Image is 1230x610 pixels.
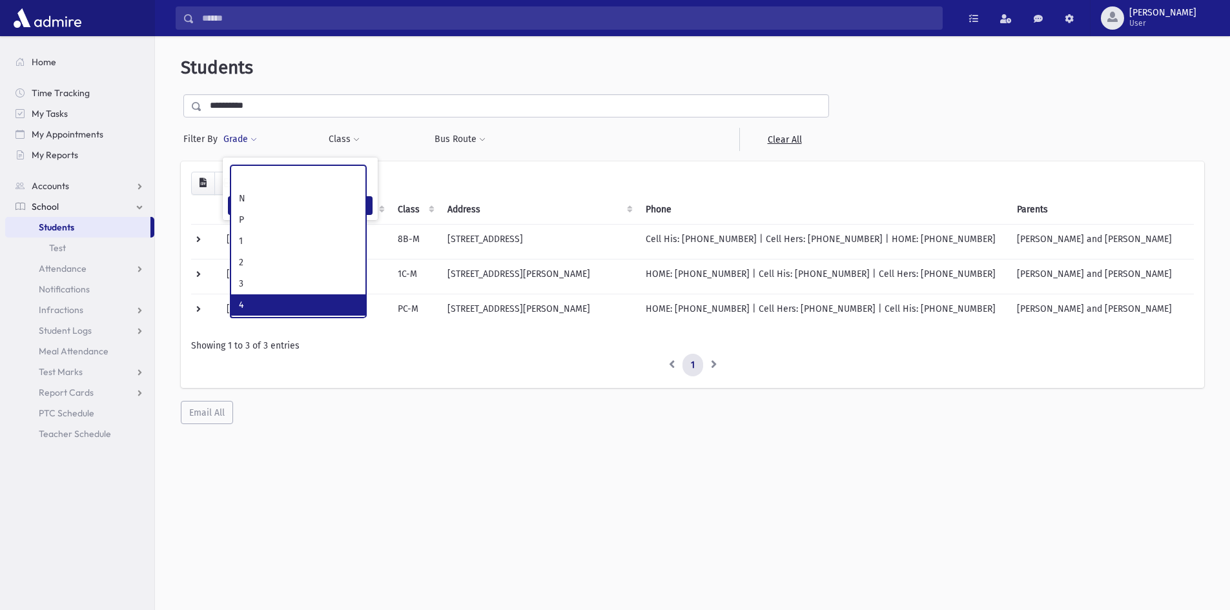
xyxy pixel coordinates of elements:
[440,195,637,225] th: Address: activate to sort column ascending
[1129,18,1196,28] span: User
[5,403,154,423] a: PTC Schedule
[1009,195,1194,225] th: Parents
[194,6,942,30] input: Search
[191,172,215,195] button: CSV
[32,201,59,212] span: School
[32,87,90,99] span: Time Tracking
[739,128,829,151] a: Clear All
[228,196,373,215] button: Filter
[183,132,223,146] span: Filter By
[231,188,365,209] li: N
[328,128,360,151] button: Class
[5,196,154,217] a: School
[214,172,240,195] button: Print
[10,5,85,31] img: AdmirePro
[219,224,303,259] td: [PERSON_NAME]
[1129,8,1196,18] span: [PERSON_NAME]
[32,180,69,192] span: Accounts
[5,423,154,444] a: Teacher Schedule
[5,124,154,145] a: My Appointments
[5,238,154,258] a: Test
[682,354,703,377] a: 1
[5,52,154,72] a: Home
[638,195,1010,225] th: Phone
[39,304,83,316] span: Infractions
[39,325,92,336] span: Student Logs
[39,387,94,398] span: Report Cards
[32,56,56,68] span: Home
[219,259,303,294] td: [PERSON_NAME]
[191,339,1194,352] div: Showing 1 to 3 of 3 entries
[390,195,440,225] th: Class: activate to sort column ascending
[39,366,83,378] span: Test Marks
[231,294,365,316] li: 4
[39,263,87,274] span: Attendance
[390,224,440,259] td: 8B-M
[39,428,111,440] span: Teacher Schedule
[1009,259,1194,294] td: [PERSON_NAME] and [PERSON_NAME]
[219,195,303,225] th: Student: activate to sort column descending
[181,57,253,78] span: Students
[5,217,150,238] a: Students
[32,149,78,161] span: My Reports
[181,401,233,424] button: Email All
[440,294,637,329] td: [STREET_ADDRESS][PERSON_NAME]
[638,259,1010,294] td: HOME: [PHONE_NUMBER] | Cell His: [PHONE_NUMBER] | Cell Hers: [PHONE_NUMBER]
[231,252,365,273] li: 2
[390,259,440,294] td: 1C-M
[39,407,94,419] span: PTC Schedule
[5,279,154,300] a: Notifications
[32,128,103,140] span: My Appointments
[638,294,1010,329] td: HOME: [PHONE_NUMBER] | Cell Hers: [PHONE_NUMBER] | Cell His: [PHONE_NUMBER]
[231,273,365,294] li: 3
[5,176,154,196] a: Accounts
[638,224,1010,259] td: Cell His: [PHONE_NUMBER] | Cell Hers: [PHONE_NUMBER] | HOME: [PHONE_NUMBER]
[32,108,68,119] span: My Tasks
[39,283,90,295] span: Notifications
[5,145,154,165] a: My Reports
[440,224,637,259] td: [STREET_ADDRESS]
[231,209,365,230] li: P
[5,258,154,279] a: Attendance
[39,345,108,357] span: Meal Attendance
[231,316,365,337] li: 5
[440,259,637,294] td: [STREET_ADDRESS][PERSON_NAME]
[1009,224,1194,259] td: [PERSON_NAME] and [PERSON_NAME]
[219,294,303,329] td: [PERSON_NAME]
[5,300,154,320] a: Infractions
[231,230,365,252] li: 1
[223,128,258,151] button: Grade
[5,361,154,382] a: Test Marks
[434,128,486,151] button: Bus Route
[1009,294,1194,329] td: [PERSON_NAME] and [PERSON_NAME]
[5,382,154,403] a: Report Cards
[5,83,154,103] a: Time Tracking
[39,221,74,233] span: Students
[390,294,440,329] td: PC-M
[5,103,154,124] a: My Tasks
[5,341,154,361] a: Meal Attendance
[5,320,154,341] a: Student Logs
